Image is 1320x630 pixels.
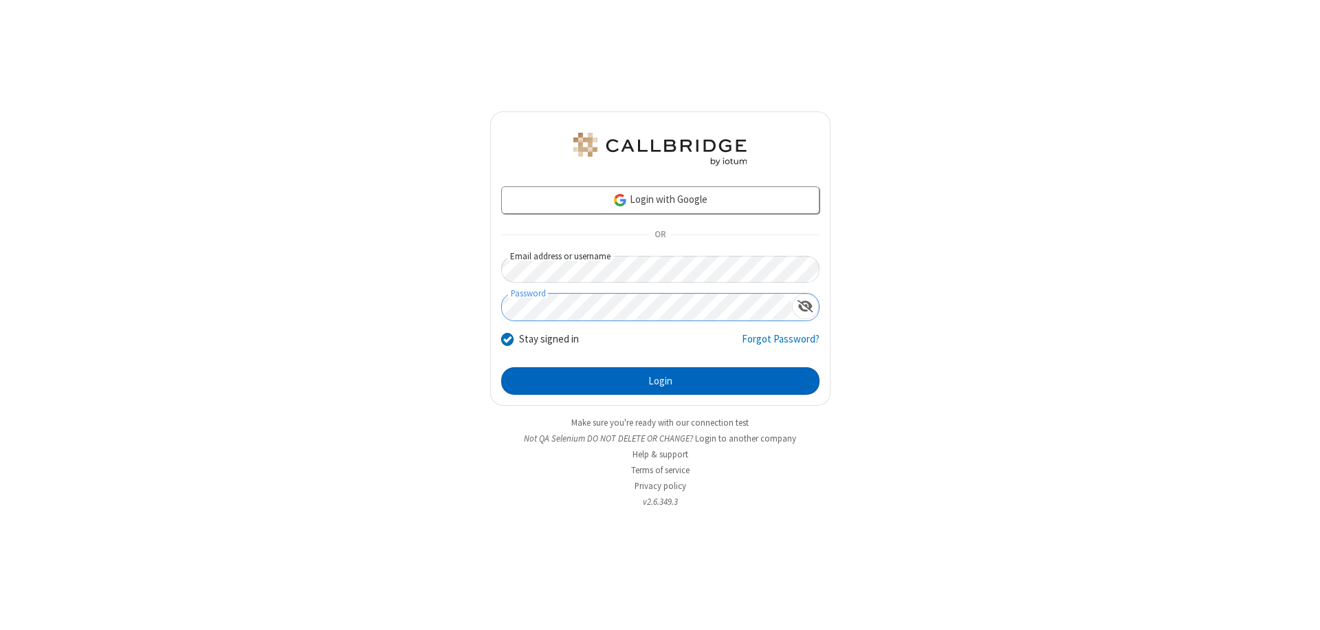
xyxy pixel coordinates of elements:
button: Login to another company [695,432,796,445]
img: QA Selenium DO NOT DELETE OR CHANGE [571,133,749,166]
li: Not QA Selenium DO NOT DELETE OR CHANGE? [490,432,830,445]
button: Login [501,367,819,395]
span: OR [649,226,671,245]
a: Forgot Password? [742,332,819,358]
a: Terms of service [631,464,690,476]
label: Stay signed in [519,332,579,347]
a: Make sure you're ready with our connection test [571,417,749,428]
img: google-icon.png [613,193,628,208]
input: Email address or username [501,256,819,283]
a: Help & support [632,448,688,460]
a: Privacy policy [635,480,686,492]
div: Show password [792,294,819,319]
li: v2.6.349.3 [490,495,830,508]
input: Password [502,294,792,321]
a: Login with Google [501,186,819,214]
